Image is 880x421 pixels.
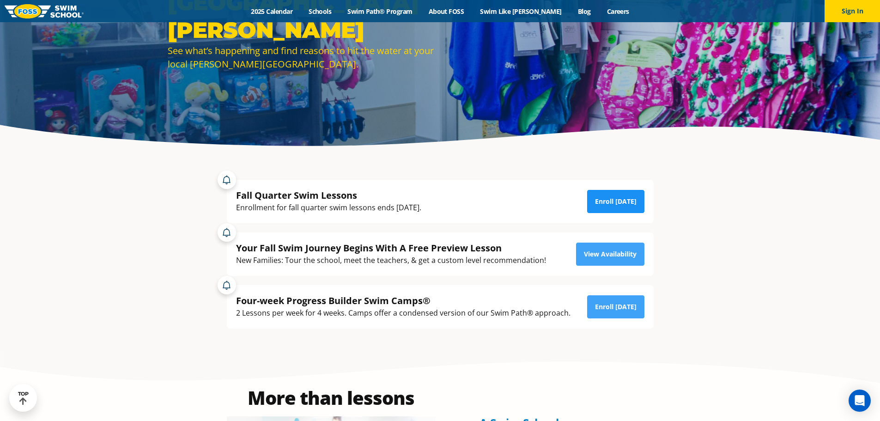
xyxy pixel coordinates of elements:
a: Swim Path® Program [340,7,420,16]
a: Swim Like [PERSON_NAME] [472,7,570,16]
img: FOSS Swim School Logo [5,4,84,18]
div: Your Fall Swim Journey Begins With A Free Preview Lesson [236,242,546,254]
div: Open Intercom Messenger [849,390,871,412]
h2: More than lessons [227,389,436,407]
div: Four-week Progress Builder Swim Camps® [236,294,570,307]
a: Careers [599,7,637,16]
a: Enroll [DATE] [587,295,644,318]
a: Enroll [DATE] [587,190,644,213]
div: Enrollment for fall quarter swim lessons ends [DATE]. [236,201,421,214]
a: Schools [301,7,340,16]
a: Blog [570,7,599,16]
div: New Families: Tour the school, meet the teachers, & get a custom level recommendation! [236,254,546,267]
a: View Availability [576,243,644,266]
a: About FOSS [420,7,472,16]
div: 2 Lessons per week for 4 weeks. Camps offer a condensed version of our Swim Path® approach. [236,307,570,319]
div: Fall Quarter Swim Lessons [236,189,421,201]
div: TOP [18,391,29,405]
a: 2025 Calendar [243,7,301,16]
div: See what’s happening and find reasons to hit the water at your local [PERSON_NAME][GEOGRAPHIC_DATA]. [168,44,436,71]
